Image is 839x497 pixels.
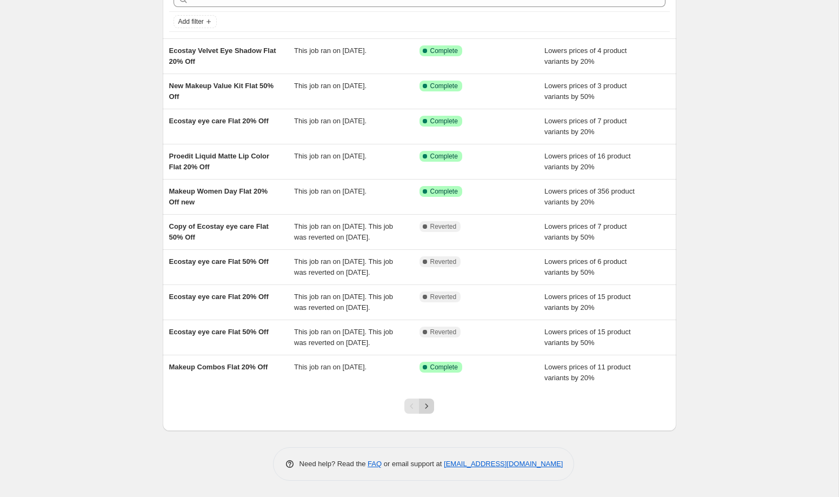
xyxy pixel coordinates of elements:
span: Lowers prices of 6 product variants by 50% [544,257,627,276]
a: [EMAIL_ADDRESS][DOMAIN_NAME] [444,460,563,468]
span: Complete [430,82,458,90]
span: This job ran on [DATE]. This job was reverted on [DATE]. [294,328,393,347]
span: This job ran on [DATE]. This job was reverted on [DATE]. [294,293,393,312]
span: Complete [430,47,458,55]
span: Lowers prices of 15 product variants by 20% [544,293,631,312]
span: Lowers prices of 7 product variants by 50% [544,222,627,241]
span: This job ran on [DATE]. [294,117,367,125]
span: Reverted [430,222,457,231]
span: Copy of Ecostay eye care Flat 50% Off [169,222,269,241]
span: Ecostay eye care Flat 50% Off [169,328,269,336]
span: Ecostay eye care Flat 20% Off [169,293,269,301]
span: Ecostay Velvet Eye Shadow Flat 20% Off [169,47,276,65]
a: FAQ [368,460,382,468]
span: Ecostay eye care Flat 50% Off [169,257,269,266]
span: Lowers prices of 356 product variants by 20% [544,187,635,206]
span: New Makeup Value Kit Flat 50% Off [169,82,274,101]
span: Proedit Liquid Matte Lip Color Flat 20% Off [169,152,270,171]
span: Reverted [430,328,457,336]
span: Ecostay eye care Flat 20% Off [169,117,269,125]
span: Need help? Read the [299,460,368,468]
span: Lowers prices of 3 product variants by 50% [544,82,627,101]
span: Lowers prices of 4 product variants by 20% [544,47,627,65]
span: Makeup Combos Flat 20% Off [169,363,268,371]
span: Lowers prices of 16 product variants by 20% [544,152,631,171]
span: This job ran on [DATE]. This job was reverted on [DATE]. [294,257,393,276]
span: Complete [430,187,458,196]
span: Complete [430,152,458,161]
span: This job ran on [DATE]. [294,363,367,371]
span: or email support at [382,460,444,468]
span: This job ran on [DATE]. This job was reverted on [DATE]. [294,222,393,241]
span: Add filter [178,17,204,26]
span: Complete [430,363,458,372]
span: This job ran on [DATE]. [294,82,367,90]
span: Reverted [430,293,457,301]
span: Complete [430,117,458,125]
span: Lowers prices of 15 product variants by 50% [544,328,631,347]
span: Lowers prices of 7 product variants by 20% [544,117,627,136]
span: Makeup Women Day Flat 20% Off new [169,187,268,206]
button: Next [419,399,434,414]
button: Add filter [174,15,217,28]
span: Lowers prices of 11 product variants by 20% [544,363,631,382]
span: This job ran on [DATE]. [294,47,367,55]
nav: Pagination [404,399,434,414]
span: Reverted [430,257,457,266]
span: This job ran on [DATE]. [294,187,367,195]
span: This job ran on [DATE]. [294,152,367,160]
